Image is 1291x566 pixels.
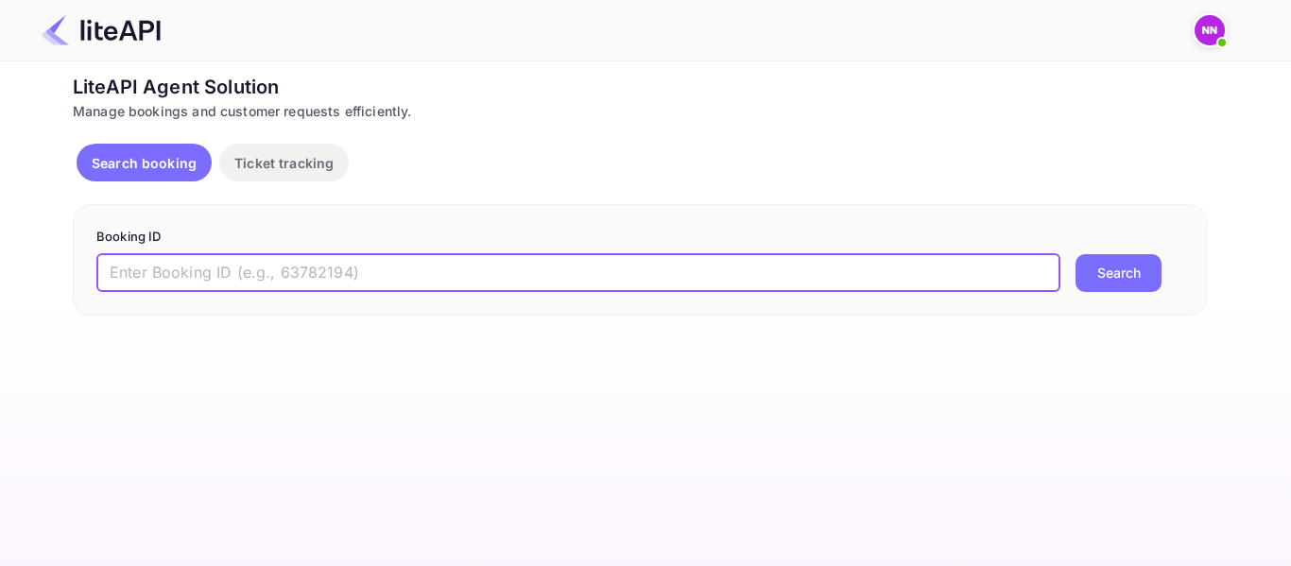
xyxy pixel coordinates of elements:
p: Search booking [92,153,197,173]
p: Ticket tracking [234,153,334,173]
img: LiteAPI Logo [42,15,161,45]
div: Manage bookings and customer requests efficiently. [73,101,1207,121]
button: Search [1076,254,1162,292]
img: N/A N/A [1195,15,1225,45]
div: LiteAPI Agent Solution [73,73,1207,101]
p: Booking ID [96,228,1183,247]
input: Enter Booking ID (e.g., 63782194) [96,254,1060,292]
